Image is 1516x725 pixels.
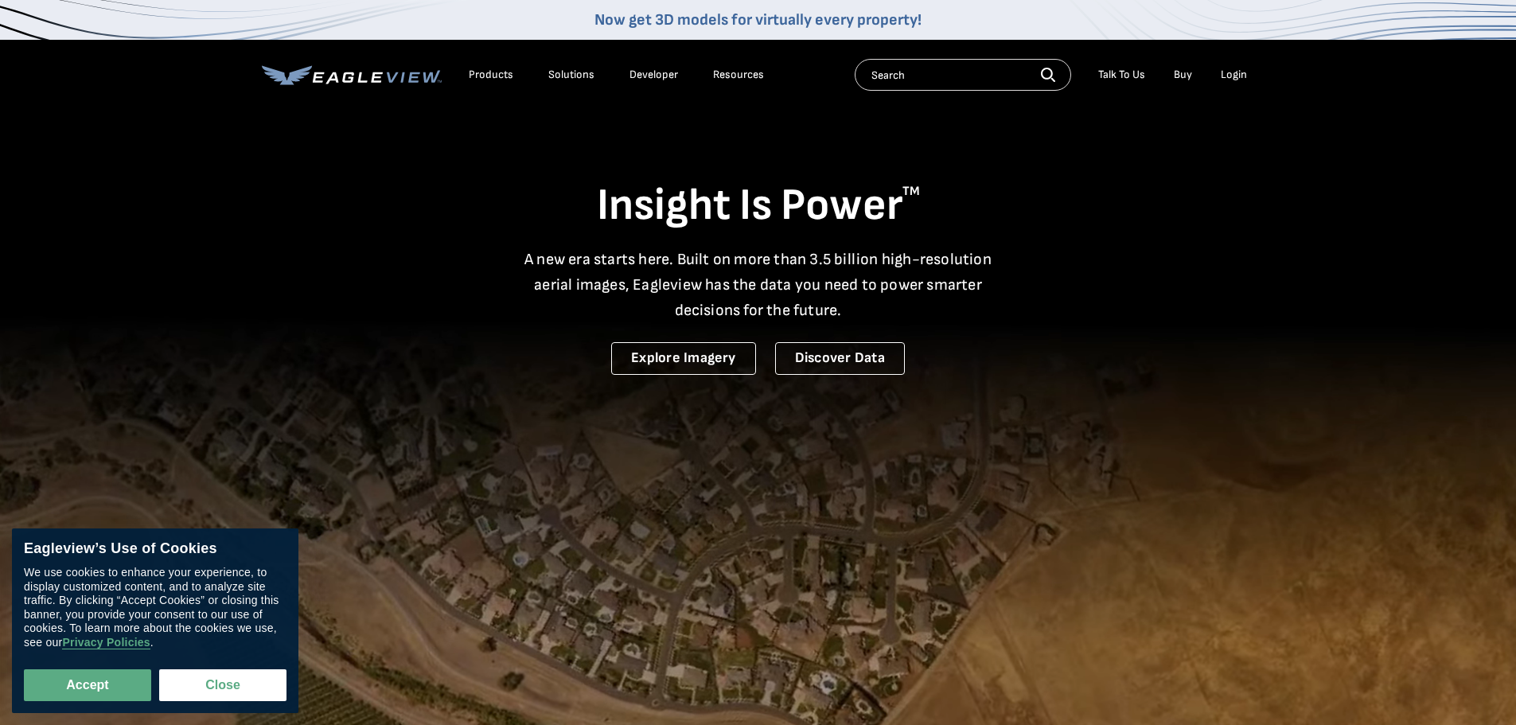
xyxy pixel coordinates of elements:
a: Now get 3D models for virtually every property! [594,10,922,29]
div: Login [1221,68,1247,82]
a: Buy [1174,68,1192,82]
sup: TM [902,184,920,199]
div: Talk To Us [1098,68,1145,82]
a: Privacy Policies [62,636,150,649]
div: Eagleview’s Use of Cookies [24,540,286,558]
div: Products [469,68,513,82]
button: Accept [24,669,151,701]
h1: Insight Is Power [262,178,1255,234]
a: Developer [629,68,678,82]
div: Solutions [548,68,594,82]
div: We use cookies to enhance your experience, to display customized content, and to analyze site tra... [24,566,286,649]
div: Resources [713,68,764,82]
p: A new era starts here. Built on more than 3.5 billion high-resolution aerial images, Eagleview ha... [515,247,1002,323]
button: Close [159,669,286,701]
input: Search [855,59,1071,91]
a: Discover Data [775,342,905,375]
a: Explore Imagery [611,342,756,375]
